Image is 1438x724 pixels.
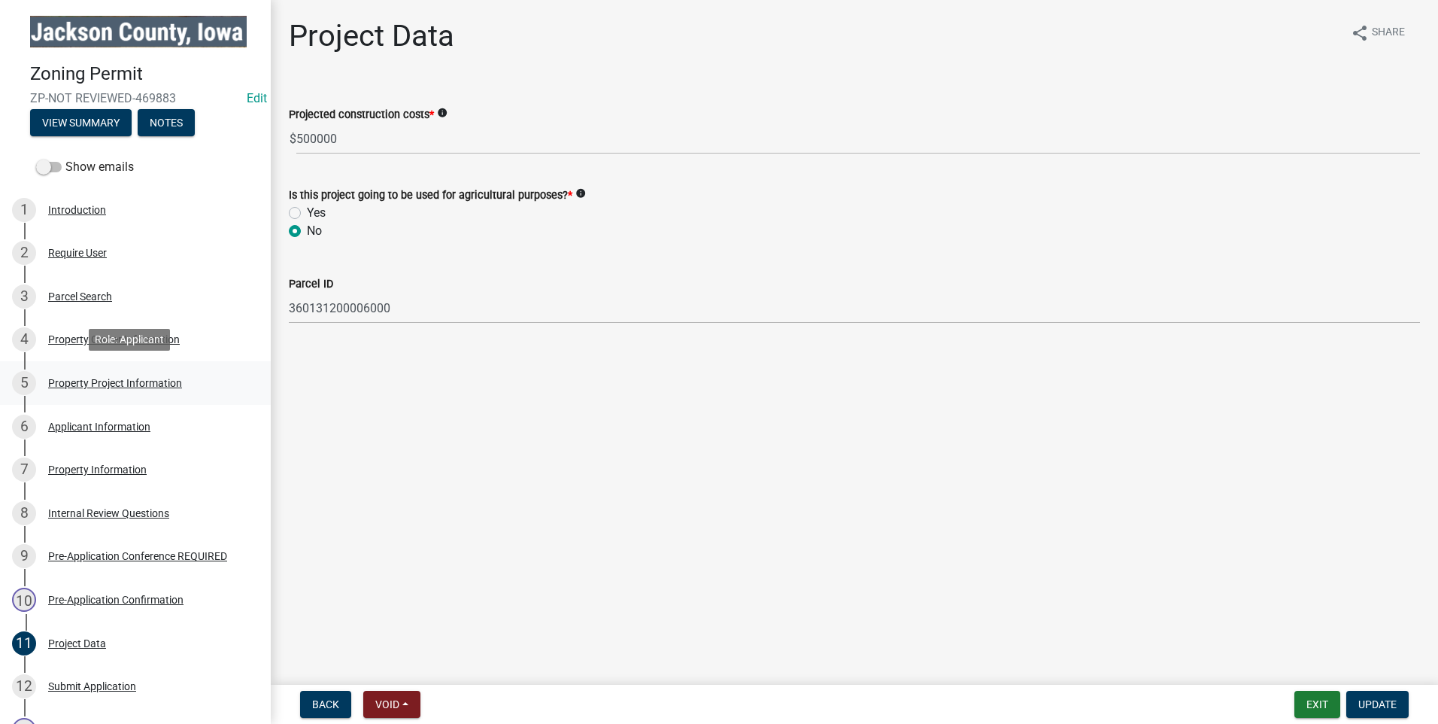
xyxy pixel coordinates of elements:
[48,421,150,432] div: Applicant Information
[575,188,586,199] i: info
[289,123,297,154] span: $
[48,291,112,302] div: Parcel Search
[247,91,267,105] wm-modal-confirm: Edit Application Number
[30,16,247,47] img: Jackson County, Iowa
[12,674,36,698] div: 12
[30,109,132,136] button: View Summary
[307,204,326,222] label: Yes
[30,91,241,105] span: ZP-NOT REVIEWED-469883
[12,371,36,395] div: 5
[138,109,195,136] button: Notes
[12,198,36,222] div: 1
[48,595,184,605] div: Pre-Application Confirmation
[363,691,420,718] button: Void
[437,108,447,118] i: info
[1351,24,1369,42] i: share
[48,248,107,258] div: Require User
[12,588,36,612] div: 10
[1346,691,1409,718] button: Update
[12,501,36,525] div: 8
[1339,18,1417,47] button: shareShare
[48,378,182,388] div: Property Project Information
[48,508,169,519] div: Internal Review Questions
[12,415,36,439] div: 6
[12,631,36,656] div: 11
[300,691,351,718] button: Back
[48,334,180,345] div: Property Owner Information
[12,284,36,309] div: 3
[48,638,106,649] div: Project Data
[48,681,136,692] div: Submit Application
[1372,24,1405,42] span: Share
[12,544,36,568] div: 9
[48,551,227,561] div: Pre-Application Conference REQUIRED
[30,63,259,85] h4: Zoning Permit
[1358,698,1397,710] span: Update
[48,205,106,215] div: Introduction
[247,91,267,105] a: Edit
[289,110,434,120] label: Projected construction costs
[36,158,134,176] label: Show emails
[289,18,454,54] h1: Project Data
[312,698,339,710] span: Back
[30,117,132,129] wm-modal-confirm: Summary
[289,279,333,290] label: Parcel ID
[48,464,147,475] div: Property Information
[12,458,36,482] div: 7
[12,327,36,351] div: 4
[1294,691,1340,718] button: Exit
[138,117,195,129] wm-modal-confirm: Notes
[12,241,36,265] div: 2
[307,222,322,240] label: No
[375,698,399,710] span: Void
[289,190,572,201] label: Is this project going to be used for agricultural purposes?
[89,329,170,351] div: Role: Applicant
